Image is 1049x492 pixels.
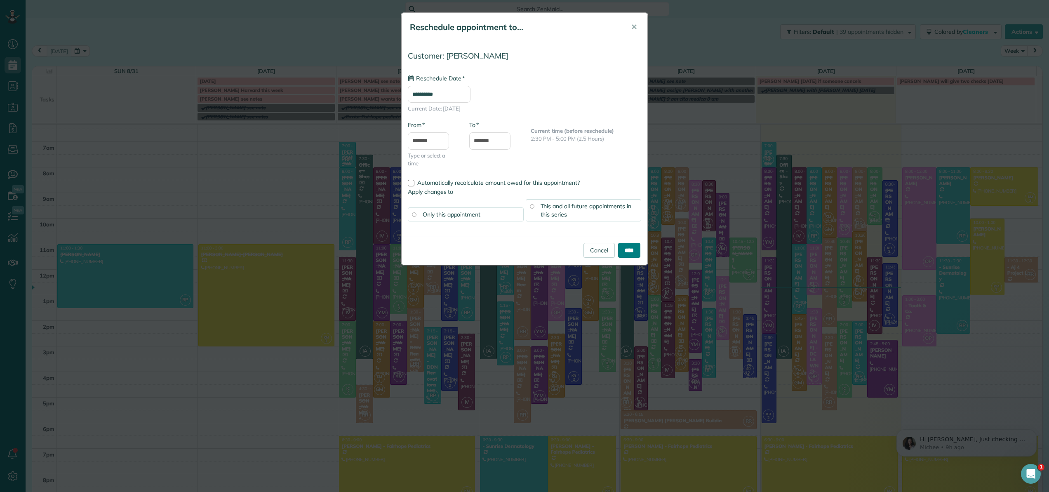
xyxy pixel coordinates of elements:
span: ✕ [631,22,637,32]
label: From [408,121,425,129]
a: Cancel [583,243,615,258]
span: Automatically recalculate amount owed for this appointment? [417,179,580,186]
label: Reschedule Date [408,74,465,82]
p: Hi [PERSON_NAME], Just checking in to see if you have other questions. I'm closing this ticket fo... [36,24,142,32]
input: This and all future appointments in this series [530,204,534,208]
span: This and all future appointments in this series [541,202,632,218]
span: 1 [1038,464,1044,471]
input: Only this appointment [412,212,416,217]
p: 2:30 PM - 5:00 PM (2.5 Hours) [531,135,641,143]
iframe: Intercom live chat [1021,464,1041,484]
span: Type or select a time [408,152,457,167]
label: To [469,121,479,129]
b: Current time (before reschedule) [531,127,614,134]
img: Profile image for Michee [19,25,32,38]
h4: Customer: [PERSON_NAME] [408,52,641,60]
span: Current Date: [DATE] [408,105,641,113]
p: Message from Michee, sent 9h ago [36,32,142,39]
h5: Reschedule appointment to... [410,21,619,33]
div: message notification from Michee, 9h ago. Hi Eliana, Just checking in to see if you have other qu... [12,17,153,45]
span: Only this appointment [423,211,480,218]
label: Apply changes to [408,188,641,196]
